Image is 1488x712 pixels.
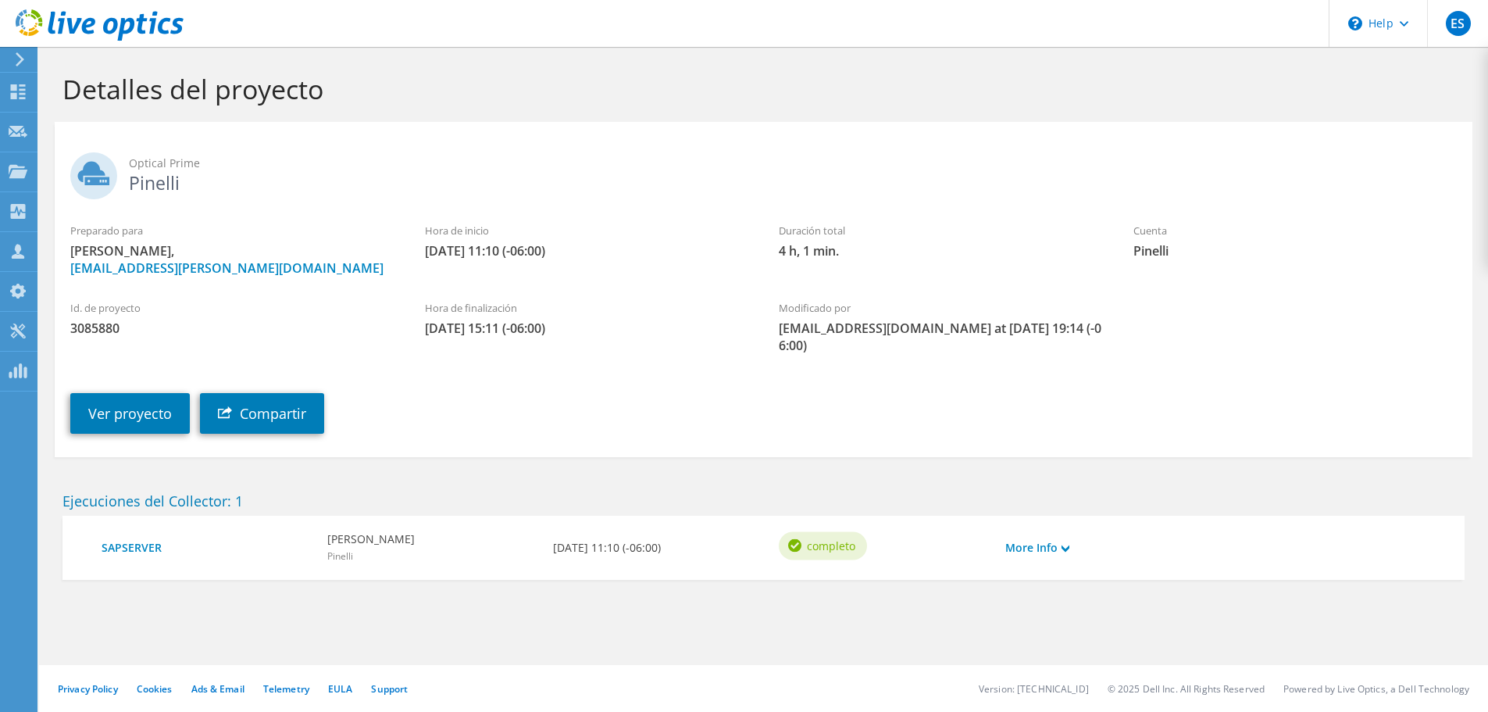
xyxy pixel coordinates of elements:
label: Hora de finalización [425,300,748,316]
b: [PERSON_NAME] [327,531,415,548]
label: Preparado para [70,223,394,238]
li: Powered by Live Optics, a Dell Technology [1283,682,1469,696]
h2: Ejecuciones del Collector: 1 [62,492,1465,510]
span: [DATE] 11:10 (-06:00) [425,242,748,259]
span: [DATE] 15:11 (-06:00) [425,320,748,337]
span: Optical Prime [129,155,1457,172]
a: Support [371,682,408,696]
a: Privacy Policy [58,682,118,696]
a: Ver proyecto [70,393,190,434]
label: Modificado por [779,300,1102,316]
li: © 2025 Dell Inc. All Rights Reserved [1108,682,1265,696]
label: Cuenta [1133,223,1457,238]
a: Compartir [200,393,324,434]
b: [DATE] 11:10 (-06:00) [553,539,661,556]
span: ES [1446,11,1471,36]
span: [EMAIL_ADDRESS][DOMAIN_NAME] at [DATE] 19:14 (-06:00) [779,320,1102,354]
a: More Info [1005,539,1069,556]
a: [EMAIL_ADDRESS][PERSON_NAME][DOMAIN_NAME] [70,259,384,277]
span: [PERSON_NAME], [70,242,394,277]
a: Cookies [137,682,173,696]
span: Pinelli [327,549,353,563]
span: 3085880 [70,320,394,337]
h1: Detalles del proyecto [62,73,1457,106]
label: Id. de proyecto [70,300,394,316]
a: Ads & Email [191,682,244,696]
h2: Pinelli [70,152,1457,191]
label: Duración total [779,223,1102,238]
span: completo [807,537,855,554]
span: Pinelli [1133,242,1457,259]
svg: \n [1348,16,1362,30]
a: SAPSERVER [102,539,312,556]
li: Version: [TECHNICAL_ID] [979,682,1089,696]
span: 4 h, 1 min. [779,242,1102,259]
a: Telemetry [263,682,309,696]
a: EULA [328,682,352,696]
label: Hora de inicio [425,223,748,238]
